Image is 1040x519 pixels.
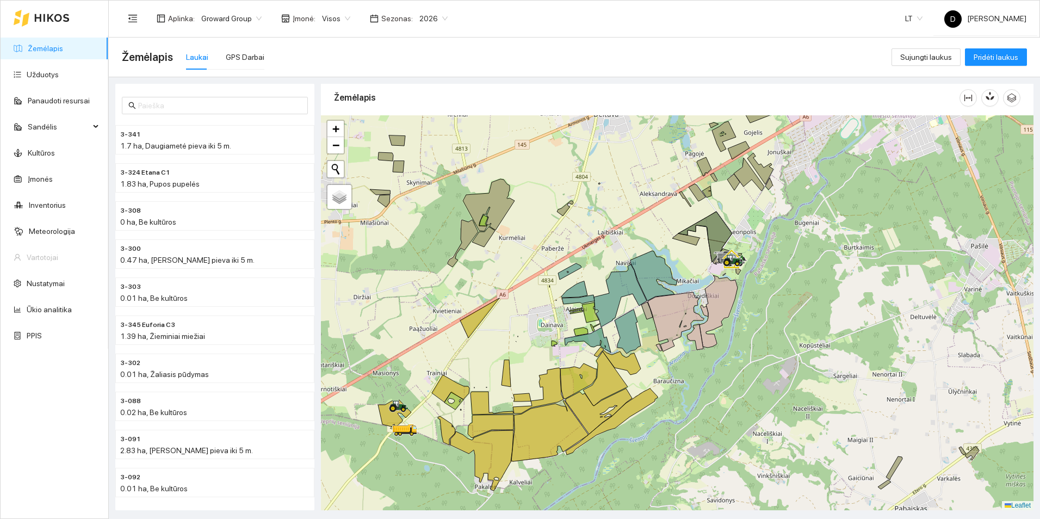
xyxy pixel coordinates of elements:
span: 3-324 Etana C1 [120,168,170,178]
span: LT [905,10,923,27]
span: Sandėlis [28,116,90,138]
span: 0.01 ha, Be kultūros [120,294,188,302]
a: Inventorius [29,201,66,209]
div: GPS Darbai [226,51,264,63]
span: 1.83 ha, Pupos pupelės [120,180,200,188]
a: Sujungti laukus [892,53,961,61]
span: 0 ha, Be kultūros [120,218,176,226]
span: layout [157,14,165,23]
div: Laukai [186,51,208,63]
span: 2026 [419,10,448,27]
span: 0.47 ha, [PERSON_NAME] pieva iki 5 m. [120,256,255,264]
span: 0.01 ha, Žaliasis pūdymas [120,370,209,379]
span: − [332,138,339,152]
button: Initiate a new search [327,161,344,177]
a: Panaudoti resursai [28,96,90,105]
button: Pridėti laukus [965,48,1027,66]
span: 3-345 Euforia C3 [120,320,175,330]
span: 0.02 ha, Be kultūros [120,408,187,417]
span: 3-088 [120,396,141,406]
span: 1.7 ha, Daugiametė pieva iki 5 m. [120,141,231,150]
button: menu-fold [122,8,144,29]
a: Ūkio analitika [27,305,72,314]
button: column-width [959,89,977,107]
span: 3-091 [120,434,141,444]
span: [PERSON_NAME] [944,14,1026,23]
span: + [332,122,339,135]
button: Sujungti laukus [892,48,961,66]
a: Layers [327,185,351,209]
span: Žemėlapis [122,48,173,66]
span: Įmonė : [293,13,315,24]
a: Zoom out [327,137,344,153]
a: Įmonės [28,175,53,183]
a: Leaflet [1005,502,1031,509]
span: Pridėti laukus [974,51,1018,63]
span: menu-fold [128,14,138,23]
span: calendar [370,14,379,23]
span: 3-302 [120,358,140,368]
span: shop [281,14,290,23]
span: 3-341 [120,129,141,140]
span: Sujungti laukus [900,51,952,63]
a: Zoom in [327,121,344,137]
span: 0.01 ha, Be kultūros [120,484,188,493]
span: 3-092 [120,472,140,483]
a: Pridėti laukus [965,53,1027,61]
a: Vartotojai [27,253,58,262]
span: Groward Group [201,10,262,27]
input: Paieška [138,100,301,112]
a: Žemėlapis [28,44,63,53]
a: Užduotys [27,70,59,79]
span: 2.83 ha, [PERSON_NAME] pieva iki 5 m. [120,446,253,455]
span: Visos [322,10,350,27]
span: search [128,102,136,109]
a: Meteorologija [29,227,75,236]
a: Kultūros [28,149,55,157]
span: D [950,10,956,28]
span: 3-303 [120,282,141,292]
span: 1.39 ha, Žieminiai miežiai [120,332,205,341]
a: PPIS [27,331,42,340]
span: 3-308 [120,206,141,216]
span: Sezonas : [381,13,413,24]
span: Aplinka : [168,13,195,24]
span: column-width [960,94,976,102]
div: Žemėlapis [334,82,959,113]
span: 3-300 [120,244,141,254]
a: Nustatymai [27,279,65,288]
